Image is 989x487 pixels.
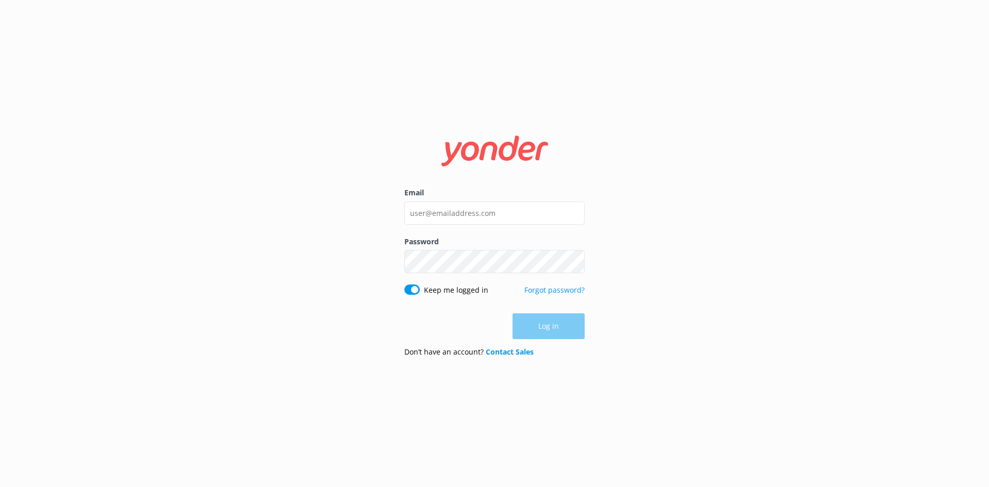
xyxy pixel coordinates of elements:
[564,251,585,272] button: Show password
[524,285,585,295] a: Forgot password?
[486,347,534,357] a: Contact Sales
[404,346,534,358] p: Don’t have an account?
[404,187,585,198] label: Email
[404,236,585,247] label: Password
[404,201,585,225] input: user@emailaddress.com
[424,284,488,296] label: Keep me logged in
